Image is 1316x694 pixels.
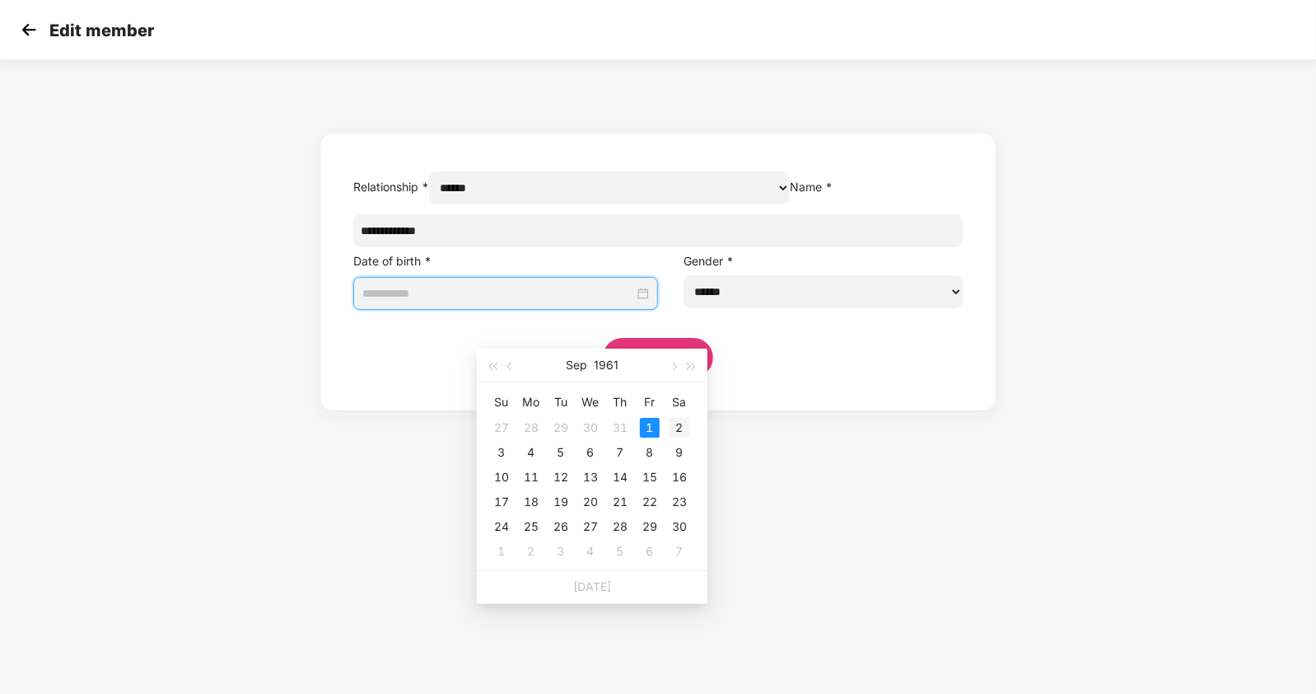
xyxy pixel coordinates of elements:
div: 28 [610,517,630,537]
td: 1961-09-04 [516,440,546,465]
div: 30 [581,418,600,438]
td: 1961-09-06 [576,440,605,465]
div: 4 [521,443,541,462]
td: 1961-09-10 [487,465,516,490]
div: 17 [492,492,511,512]
td: 1961-10-01 [487,539,516,564]
td: 1961-08-29 [546,415,576,440]
td: 1961-09-16 [665,465,694,490]
label: Gender * [684,254,734,268]
div: 22 [640,492,660,512]
td: 1961-09-18 [516,490,546,514]
td: 1961-08-30 [576,415,605,440]
td: 1961-09-11 [516,465,546,490]
td: 1961-09-05 [546,440,576,465]
td: 1961-09-27 [576,514,605,539]
div: 27 [581,517,600,537]
div: 1 [492,542,511,561]
th: Fr [635,389,665,415]
div: 26 [551,517,571,537]
td: 1961-09-23 [665,490,694,514]
td: 1961-09-14 [605,465,635,490]
div: 1 [640,418,660,438]
div: 16 [670,467,689,487]
td: 1961-09-09 [665,440,694,465]
div: 3 [551,542,571,561]
td: 1961-09-21 [605,490,635,514]
th: Th [605,389,635,415]
th: Su [487,389,516,415]
td: 1961-08-31 [605,415,635,440]
td: 1961-09-25 [516,514,546,539]
div: 19 [551,492,571,512]
td: 1961-08-27 [487,415,516,440]
th: Tu [546,389,576,415]
div: 8 [640,443,660,462]
div: 4 [581,542,600,561]
td: 1961-09-24 [487,514,516,539]
div: 23 [670,492,689,512]
div: 29 [551,418,571,438]
div: 7 [610,443,630,462]
td: 1961-09-17 [487,490,516,514]
td: 1961-10-03 [546,539,576,564]
div: 12 [551,467,571,487]
div: 24 [492,517,511,537]
div: 6 [581,443,600,462]
td: 1961-09-26 [546,514,576,539]
td: 1961-10-04 [576,539,605,564]
td: 1961-09-07 [605,440,635,465]
div: 29 [640,517,660,537]
p: Edit member [49,21,154,40]
td: 1961-09-15 [635,465,665,490]
td: 1961-10-07 [665,539,694,564]
div: 28 [521,418,541,438]
label: Relationship * [353,180,429,194]
td: 1961-09-19 [546,490,576,514]
div: 20 [581,492,600,512]
div: 13 [581,467,600,487]
td: 1961-09-22 [635,490,665,514]
td: 1961-08-28 [516,415,546,440]
td: 1961-09-03 [487,440,516,465]
button: Save [603,338,713,377]
div: 27 [492,418,511,438]
td: 1961-09-28 [605,514,635,539]
div: 14 [610,467,630,487]
div: 10 [492,467,511,487]
div: 5 [551,443,571,462]
div: 15 [640,467,660,487]
td: 1961-09-08 [635,440,665,465]
div: 2 [521,542,541,561]
label: Name * [790,180,833,194]
div: 5 [610,542,630,561]
th: Sa [665,389,694,415]
td: 1961-09-01 [635,415,665,440]
div: 2 [670,418,689,438]
div: 31 [610,418,630,438]
th: Mo [516,389,546,415]
td: 1961-09-20 [576,490,605,514]
label: Date of birth * [353,254,432,268]
div: 7 [670,542,689,561]
th: We [576,389,605,415]
div: 11 [521,467,541,487]
td: 1961-09-13 [576,465,605,490]
div: 21 [610,492,630,512]
td: 1961-09-29 [635,514,665,539]
td: 1961-10-06 [635,539,665,564]
td: 1961-10-02 [516,539,546,564]
div: 30 [670,517,689,537]
div: 9 [670,443,689,462]
button: 1961 [594,349,618,382]
a: [DATE] [573,579,611,593]
div: 18 [521,492,541,512]
td: 1961-10-05 [605,539,635,564]
td: 1961-09-12 [546,465,576,490]
td: 1961-09-30 [665,514,694,539]
td: 1961-09-02 [665,415,694,440]
div: 3 [492,443,511,462]
div: 6 [640,542,660,561]
div: 25 [521,517,541,537]
img: svg+xml;base64,PHN2ZyB4bWxucz0iaHR0cDovL3d3dy53My5vcmcvMjAwMC9zdmciIHdpZHRoPSIzMCIgaGVpZ2h0PSIzMC... [16,17,41,42]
